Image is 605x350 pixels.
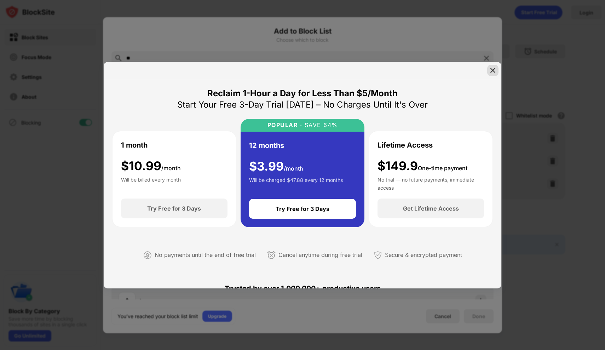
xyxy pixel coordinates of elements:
[418,165,467,172] span: One-time payment
[403,205,459,212] div: Get Lifetime Access
[378,176,484,190] div: No trial — no future payments, immediate access
[374,251,382,259] img: secured-payment
[147,205,201,212] div: Try Free for 3 Days
[378,159,467,173] div: $149.9
[121,140,148,150] div: 1 month
[385,250,462,260] div: Secure & encrypted payment
[284,165,303,172] span: /month
[378,140,433,150] div: Lifetime Access
[278,250,362,260] div: Cancel anytime during free trial
[121,176,181,190] div: Will be billed every month
[276,205,329,212] div: Try Free for 3 Days
[112,271,493,305] div: Trusted by over 1,000,000+ productive users
[267,251,276,259] img: cancel-anytime
[177,99,428,110] div: Start Your Free 3-Day Trial [DATE] – No Charges Until It's Over
[249,140,284,151] div: 12 months
[267,122,302,128] div: POPULAR ·
[161,165,181,172] span: /month
[249,159,303,174] div: $ 3.99
[143,251,152,259] img: not-paying
[249,176,343,190] div: Will be charged $47.88 every 12 months
[302,122,338,128] div: SAVE 64%
[121,159,181,173] div: $ 10.99
[207,88,398,99] div: Reclaim 1-Hour a Day for Less Than $5/Month
[155,250,256,260] div: No payments until the end of free trial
